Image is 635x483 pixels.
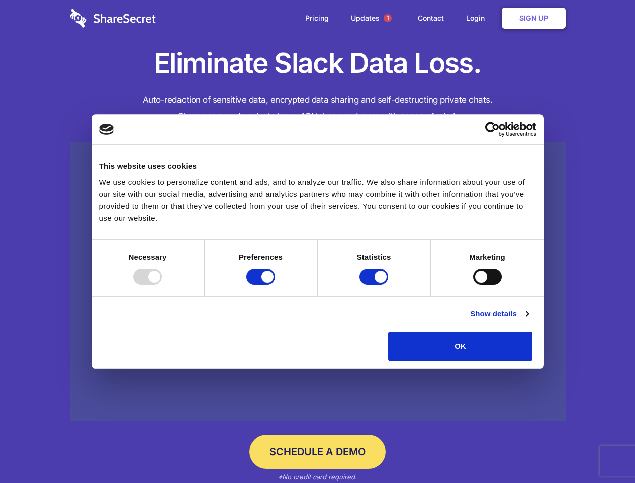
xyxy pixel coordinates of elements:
h4: Auto-redaction of sensitive data, encrypted data sharing and self-destructing private chats. Shar... [70,92,566,125]
strong: Necessary [129,253,167,261]
strong: Marketing [469,253,505,261]
a: Schedule a Demo [249,435,386,469]
img: logo-wordmark-white-trans-d4663122ce5f474addd5e946df7df03e33cb6a1c49d2221995e7729f52c070b2.svg [70,9,156,28]
span: 1 [384,14,392,22]
strong: Statistics [357,253,391,261]
a: Sign Up [502,8,566,29]
em: *No credit card required. [278,473,357,481]
a: Show details [470,308,528,320]
a: Pricing [295,3,339,34]
strong: Preferences [239,253,283,261]
button: OK [388,332,532,361]
a: Usercentrics Cookiebot - opens in a new window [448,122,536,137]
a: Wistia video thumbnail [70,142,566,421]
a: Login [456,3,500,34]
h1: Eliminate Slack Data Loss. [70,45,566,82]
div: This website uses cookies [99,160,536,172]
div: We use cookies to personalize content and ads, and to analyze our traffic. We also share informat... [99,176,536,224]
a: Contact [408,3,454,34]
img: logo [99,124,114,135]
